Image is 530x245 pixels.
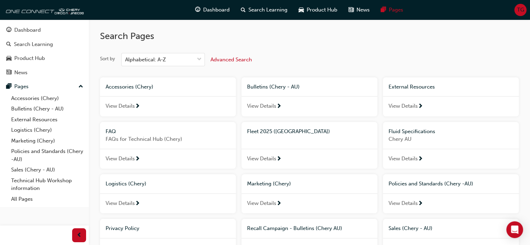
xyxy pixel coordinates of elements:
button: TG [514,4,527,16]
span: Policies and Standards (Chery -AU) [389,181,473,187]
span: View Details [106,102,135,110]
h2: Search Pages [100,31,519,42]
span: View Details [247,102,276,110]
div: Dashboard [14,26,41,34]
div: Search Learning [14,40,53,48]
a: Search Learning [3,38,86,51]
span: Dashboard [203,6,230,14]
span: View Details [106,199,135,207]
a: Bulletins (Chery - AU)View Details [241,77,377,116]
div: Sort by [100,55,115,62]
span: next-icon [276,104,282,110]
span: View Details [389,155,418,163]
span: next-icon [276,156,282,162]
a: FAQFAQs for Technical Hub (Chery)View Details [100,122,236,169]
a: Accessories (Chery)View Details [100,77,236,116]
span: FAQs for Technical Hub (Chery) [106,135,230,143]
a: Bulletins (Chery - AU) [8,104,86,114]
a: External ResourcesView Details [383,77,519,116]
span: next-icon [135,201,140,207]
a: car-iconProduct Hub [293,3,343,17]
span: Pages [389,6,403,14]
span: External Resources [389,84,435,90]
a: pages-iconPages [375,3,409,17]
span: next-icon [135,156,140,162]
span: up-icon [78,82,83,91]
span: Logistics (Chery) [106,181,146,187]
span: car-icon [6,55,11,62]
span: search-icon [6,41,11,48]
a: Marketing (Chery)View Details [241,174,377,213]
a: Fleet 2025 ([GEOGRAPHIC_DATA])View Details [241,122,377,169]
a: External Resources [8,114,86,125]
span: Fleet 2025 ([GEOGRAPHIC_DATA]) [247,128,330,135]
span: down-icon [197,55,202,64]
span: View Details [389,102,418,110]
span: next-icon [418,201,423,207]
a: Logistics (Chery) [8,125,86,136]
span: car-icon [299,6,304,14]
span: Marketing (Chery) [247,181,291,187]
a: Policies and Standards (Chery -AU)View Details [383,174,519,213]
button: Pages [3,80,86,93]
a: Product Hub [3,52,86,65]
span: next-icon [418,156,423,162]
button: Advanced Search [210,53,252,66]
span: Product Hub [307,6,337,14]
span: View Details [106,155,135,163]
span: news-icon [6,70,11,76]
div: Product Hub [14,54,45,62]
span: pages-icon [6,84,11,90]
a: Technical Hub Workshop information [8,175,86,194]
span: Bulletins (Chery - AU) [247,84,300,90]
div: Alphabetical: A-Z [125,56,166,64]
div: Pages [14,83,29,91]
button: DashboardSearch LearningProduct HubNews [3,22,86,80]
span: Sales (Chery - AU) [389,225,432,231]
span: Fluid Specifications [389,128,435,135]
span: View Details [247,199,276,207]
a: Logistics (Chery)View Details [100,174,236,213]
a: guage-iconDashboard [190,3,235,17]
span: next-icon [418,104,423,110]
span: FAQ [106,128,116,135]
span: next-icon [135,104,140,110]
a: News [3,66,86,79]
a: Marketing (Chery) [8,136,86,146]
span: pages-icon [381,6,386,14]
a: news-iconNews [343,3,375,17]
a: search-iconSearch Learning [235,3,293,17]
span: guage-icon [195,6,200,14]
div: News [14,69,28,77]
span: Advanced Search [210,56,252,63]
a: All Pages [8,194,86,205]
span: Search Learning [248,6,287,14]
span: next-icon [276,201,282,207]
div: Open Intercom Messenger [506,221,523,238]
span: Accessories (Chery) [106,84,153,90]
span: Chery AU [389,135,513,143]
span: Privacy Policy [106,225,139,231]
span: News [356,6,370,14]
span: news-icon [348,6,354,14]
a: Sales (Chery - AU) [8,164,86,175]
span: TG [517,6,524,14]
span: guage-icon [6,27,11,33]
span: View Details [389,199,418,207]
span: search-icon [241,6,246,14]
img: oneconnect [3,3,84,17]
span: View Details [247,155,276,163]
a: Fluid SpecificationsChery AUView Details [383,122,519,169]
a: Accessories (Chery) [8,93,86,104]
a: Policies and Standards (Chery -AU) [8,146,86,164]
span: Recall Campaign - Bulletins (Chery AU) [247,225,342,231]
span: prev-icon [77,231,82,240]
a: Dashboard [3,24,86,37]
